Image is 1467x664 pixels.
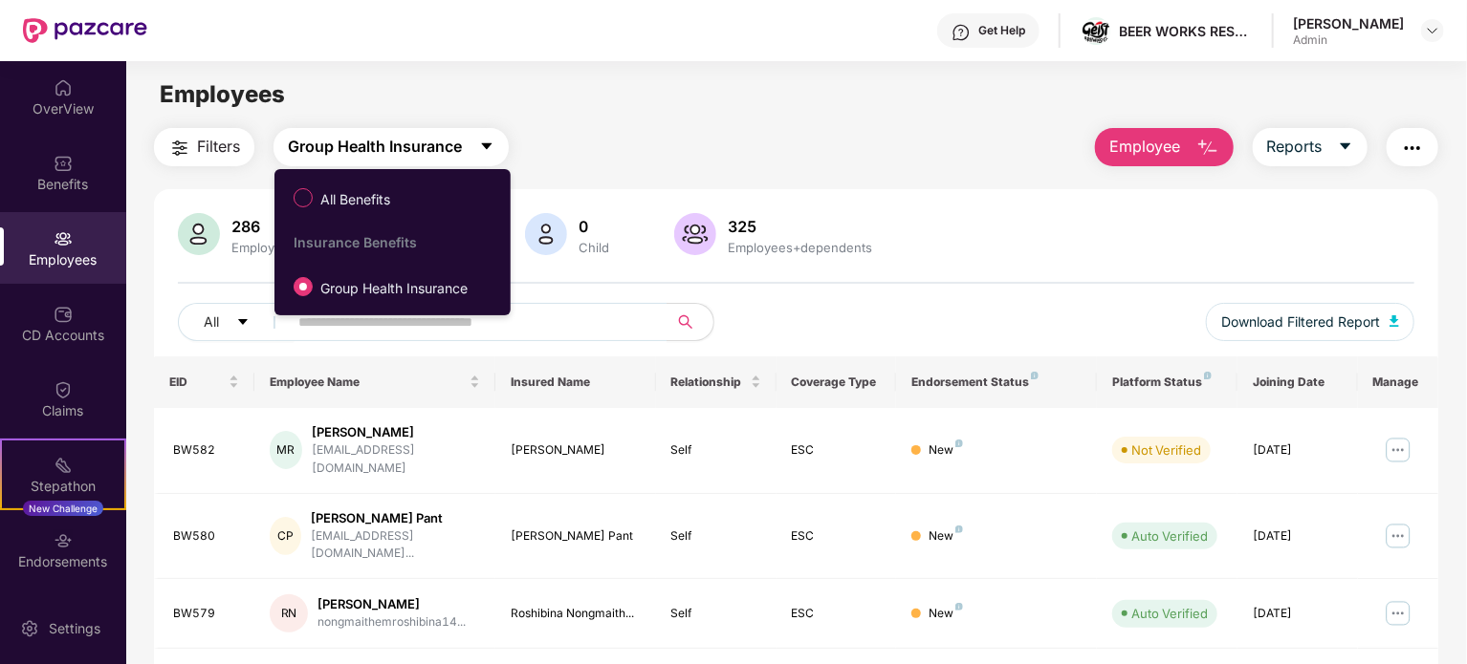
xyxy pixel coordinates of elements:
[511,527,641,546] div: [PERSON_NAME] Pant
[1358,356,1438,408] th: Manage
[792,605,882,623] div: ESC
[1425,23,1440,38] img: svg+xml;base64,PHN2ZyBpZD0iRHJvcGRvd24tMzJ4MzIiIHhtbG5zPSJodHRwOi8vd3d3LnczLm9yZy8yMDAwL3N2ZyIgd2...
[154,356,254,408] th: EID
[236,315,250,331] span: caret-down
[168,137,191,160] img: svg+xml;base64,PHN2ZyB4bWxucz0iaHR0cDovL3d3dy53My5vcmcvMjAwMC9zdmciIHdpZHRoPSIyNCIgaGVpZ2h0PSIyNC...
[525,213,567,255] img: svg+xml;base64,PHN2ZyB4bWxucz0iaHR0cDovL3d3dy53My5vcmcvMjAwMC9zdmciIHhtbG5zOnhsaW5rPSJodHRwOi8vd3...
[173,605,239,623] div: BW579
[312,441,480,478] div: [EMAIL_ADDRESS][DOMAIN_NAME]
[1204,372,1212,379] img: svg+xml;base64,PHN2ZyB4bWxucz0iaHR0cDovL3d3dy53My5vcmcvMjAwMC9zdmciIHdpZHRoPSI4IiBoZWlnaHQ9IjgiIH...
[173,527,239,546] div: BW580
[656,356,777,408] th: Relationship
[317,595,466,613] div: [PERSON_NAME]
[254,356,495,408] th: Employee Name
[23,18,147,43] img: New Pazcare Logo
[929,441,963,460] div: New
[54,154,73,173] img: svg+xml;base64,PHN2ZyBpZD0iQmVuZWZpdHMiIHhtbG5zPSJodHRwOi8vd3d3LnczLm9yZy8yMDAwL3N2ZyIgd2lkdGg9Ij...
[575,240,613,255] div: Child
[154,128,254,166] button: Filters
[671,441,761,460] div: Self
[313,189,398,210] span: All Benefits
[2,477,124,496] div: Stepathon
[575,217,613,236] div: 0
[228,217,300,236] div: 286
[1383,435,1413,465] img: manageButton
[311,509,480,527] div: [PERSON_NAME] Pant
[1131,440,1201,460] div: Not Verified
[1083,20,1110,42] img: WhatsApp%20Image%202024-02-28%20at%203.03.39%20PM.jpeg
[274,128,509,166] button: Group Health Insurancecaret-down
[1196,137,1219,160] img: svg+xml;base64,PHN2ZyB4bWxucz0iaHR0cDovL3d3dy53My5vcmcvMjAwMC9zdmciIHhtbG5zOnhsaW5rPSJodHRwOi8vd3...
[671,527,761,546] div: Self
[288,135,462,159] span: Group Health Insurance
[1221,311,1380,332] span: Download Filtered Report
[54,305,73,324] img: svg+xml;base64,PHN2ZyBpZD0iQ0RfQWNjb3VudHMiIGRhdGEtbmFtZT0iQ0QgQWNjb3VudHMiIHhtbG5zPSJodHRwOi8vd3...
[317,613,466,632] div: nongmaithemroshibina14...
[978,23,1025,38] div: Get Help
[724,240,876,255] div: Employees+dependents
[54,456,73,475] img: svg+xml;base64,PHN2ZyB4bWxucz0iaHR0cDovL3d3dy53My5vcmcvMjAwMC9zdmciIHdpZHRoPSIyMSIgaGVpZ2h0PSIyMC...
[929,605,963,623] div: New
[929,527,963,546] div: New
[54,78,73,97] img: svg+xml;base64,PHN2ZyBpZD0iSG9tZSIgeG1sbnM9Imh0dHA6Ly93d3cudzMub3JnLzIwMDAvc3ZnIiB3aWR0aD0iMjAiIG...
[1031,372,1039,379] img: svg+xml;base64,PHN2ZyB4bWxucz0iaHR0cDovL3d3dy53My5vcmcvMjAwMC9zdmciIHdpZHRoPSI4IiBoZWlnaHQ9IjgiIH...
[178,303,295,341] button: Allcaret-down
[178,213,220,255] img: svg+xml;base64,PHN2ZyB4bWxucz0iaHR0cDovL3d3dy53My5vcmcvMjAwMC9zdmciIHhtbG5zOnhsaW5rPSJodHRwOi8vd3...
[1109,135,1181,159] span: Employee
[511,605,641,623] div: Roshibina Nongmaith...
[1206,303,1414,341] button: Download Filtered Report
[313,278,475,299] span: Group Health Insurance
[1253,605,1343,623] div: [DATE]
[1253,128,1368,166] button: Reportscaret-down
[724,217,876,236] div: 325
[311,527,480,564] div: [EMAIL_ADDRESS][DOMAIN_NAME]...
[270,517,301,555] div: CP
[270,375,466,390] span: Employee Name
[23,501,103,516] div: New Challenge
[674,213,716,255] img: svg+xml;base64,PHN2ZyB4bWxucz0iaHR0cDovL3d3dy53My5vcmcvMjAwMC9zdmciIHhtbG5zOnhsaW5rPSJodHRwOi8vd3...
[955,603,963,610] img: svg+xml;base64,PHN2ZyB4bWxucz0iaHR0cDovL3d3dy53My5vcmcvMjAwMC9zdmciIHdpZHRoPSI4IiBoZWlnaHQ9IjgiIH...
[228,240,300,255] div: Employees
[1253,441,1343,460] div: [DATE]
[952,23,971,42] img: svg+xml;base64,PHN2ZyBpZD0iSGVscC0zMngzMiIgeG1sbnM9Imh0dHA6Ly93d3cudzMub3JnLzIwMDAvc3ZnIiB3aWR0aD...
[495,356,656,408] th: Insured Name
[1293,14,1404,32] div: [PERSON_NAME]
[792,527,882,546] div: ESC
[270,431,302,469] div: MR
[511,441,641,460] div: [PERSON_NAME]
[54,380,73,399] img: svg+xml;base64,PHN2ZyBpZD0iQ2xhaW0iIHhtbG5zPSJodHRwOi8vd3d3LnczLm9yZy8yMDAwL3N2ZyIgd2lkdGg9IjIwIi...
[1131,604,1208,623] div: Auto Verified
[1383,598,1413,629] img: manageButton
[294,234,502,250] div: Insurance Benefits
[173,441,239,460] div: BW582
[197,135,240,159] span: Filters
[777,356,897,408] th: Coverage Type
[1119,22,1253,40] div: BEER WORKS RESTAURANTS & MICRO BREWERY PVT LTD
[1253,527,1343,546] div: [DATE]
[204,311,219,332] span: All
[955,439,963,447] img: svg+xml;base64,PHN2ZyB4bWxucz0iaHR0cDovL3d3dy53My5vcmcvMjAwMC9zdmciIHdpZHRoPSI4IiBoZWlnaHQ9IjgiIH...
[1293,32,1404,48] div: Admin
[1383,521,1413,551] img: manageButton
[1112,375,1222,390] div: Platform Status
[667,303,714,341] button: search
[270,594,308,632] div: RN
[955,525,963,533] img: svg+xml;base64,PHN2ZyB4bWxucz0iaHR0cDovL3d3dy53My5vcmcvMjAwMC9zdmciIHdpZHRoPSI4IiBoZWlnaHQ9IjgiIH...
[43,619,106,638] div: Settings
[792,441,882,460] div: ESC
[169,375,225,390] span: EID
[1131,526,1208,546] div: Auto Verified
[160,80,285,108] span: Employees
[54,531,73,550] img: svg+xml;base64,PHN2ZyBpZD0iRW5kb3JzZW1lbnRzIiB4bWxucz0iaHR0cDovL3d3dy53My5vcmcvMjAwMC9zdmciIHdpZH...
[54,229,73,248] img: svg+xml;base64,PHN2ZyBpZD0iRW1wbG95ZWVzIiB4bWxucz0iaHR0cDovL3d3dy53My5vcmcvMjAwMC9zdmciIHdpZHRoPS...
[671,375,747,390] span: Relationship
[667,314,704,330] span: search
[1237,356,1358,408] th: Joining Date
[1401,137,1424,160] img: svg+xml;base64,PHN2ZyB4bWxucz0iaHR0cDovL3d3dy53My5vcmcvMjAwMC9zdmciIHdpZHRoPSIyNCIgaGVpZ2h0PSIyNC...
[312,423,480,441] div: [PERSON_NAME]
[671,605,761,623] div: Self
[479,139,494,156] span: caret-down
[1390,315,1399,327] img: svg+xml;base64,PHN2ZyB4bWxucz0iaHR0cDovL3d3dy53My5vcmcvMjAwMC9zdmciIHhtbG5zOnhsaW5rPSJodHRwOi8vd3...
[1095,128,1234,166] button: Employee
[1338,139,1353,156] span: caret-down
